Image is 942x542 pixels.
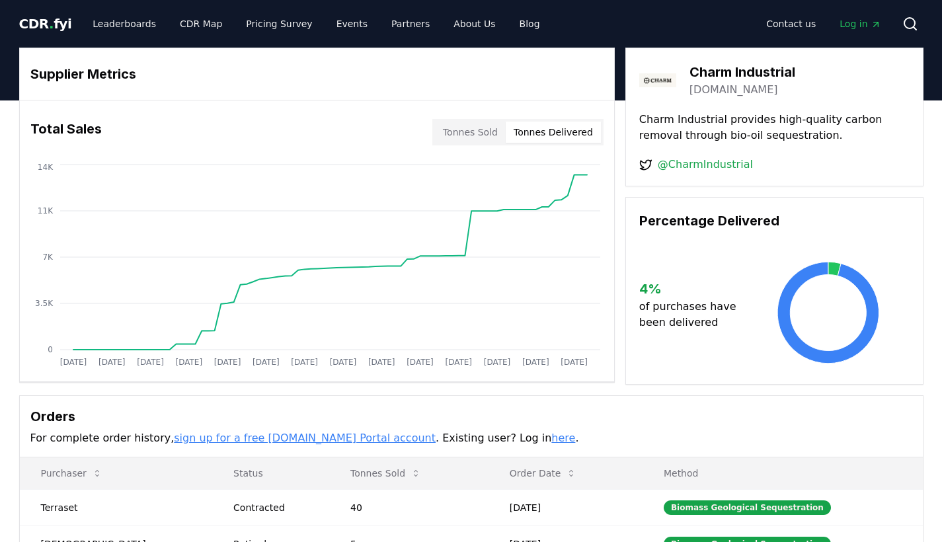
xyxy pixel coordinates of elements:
a: Blog [509,12,551,36]
a: CDR.fyi [19,15,72,33]
tspan: [DATE] [368,358,395,367]
p: Status [223,467,319,480]
a: Leaderboards [82,12,167,36]
a: sign up for a free [DOMAIN_NAME] Portal account [174,432,436,444]
tspan: 3.5K [35,299,54,308]
tspan: [DATE] [561,358,588,367]
h3: Orders [30,406,912,426]
td: Terraset [20,489,213,525]
td: 40 [329,489,489,525]
div: Contracted [233,501,319,514]
h3: Supplier Metrics [30,64,604,84]
a: Pricing Survey [235,12,323,36]
tspan: [DATE] [59,358,87,367]
div: Biomass Geological Sequestration [664,500,831,515]
button: Order Date [499,460,588,486]
td: [DATE] [489,489,643,525]
h3: Percentage Delivered [639,211,910,231]
button: Tonnes Sold [340,460,432,486]
tspan: [DATE] [291,358,318,367]
tspan: [DATE] [137,358,164,367]
tspan: 7K [42,252,54,262]
h3: Total Sales [30,119,102,145]
nav: Main [82,12,550,36]
button: Tonnes Delivered [506,122,601,143]
a: Partners [381,12,440,36]
p: Charm Industrial provides high-quality carbon removal through bio-oil sequestration. [639,112,910,143]
a: CDR Map [169,12,233,36]
button: Tonnes Sold [435,122,506,143]
a: here [551,432,575,444]
tspan: [DATE] [329,358,356,367]
a: @CharmIndustrial [658,157,753,173]
p: of purchases have been delivered [639,299,747,330]
h3: 4 % [639,279,747,299]
tspan: [DATE] [175,358,202,367]
a: Log in [829,12,891,36]
span: Log in [840,17,881,30]
span: CDR fyi [19,16,72,32]
a: [DOMAIN_NAME] [689,82,778,98]
tspan: [DATE] [253,358,280,367]
tspan: 0 [48,345,53,354]
tspan: [DATE] [98,358,125,367]
tspan: [DATE] [483,358,510,367]
nav: Main [756,12,891,36]
p: Method [653,467,912,480]
tspan: [DATE] [445,358,472,367]
tspan: [DATE] [522,358,549,367]
h3: Charm Industrial [689,62,795,82]
a: Contact us [756,12,826,36]
a: Events [326,12,378,36]
a: About Us [443,12,506,36]
tspan: 11K [37,206,53,215]
tspan: 14K [37,163,53,172]
img: Charm Industrial-logo [639,61,676,98]
span: . [49,16,54,32]
tspan: [DATE] [407,358,434,367]
button: Purchaser [30,460,113,486]
tspan: [DATE] [214,358,241,367]
p: For complete order history, . Existing user? Log in . [30,430,912,446]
